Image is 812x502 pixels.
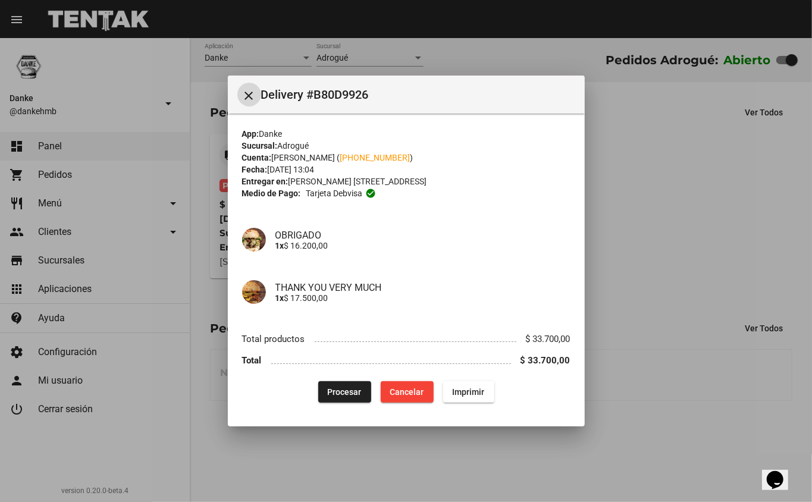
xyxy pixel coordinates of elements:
img: 60f4cbaf-b0e4-4933-a206-3fb71a262f74.png [242,280,266,304]
a: [PHONE_NUMBER] [340,153,410,162]
p: $ 17.500,00 [275,293,570,303]
span: Cancelar [390,387,424,397]
b: 1x [275,241,284,250]
li: Total $ 33.700,00 [242,350,570,372]
h4: OBRIGADO [275,230,570,241]
button: Cerrar [237,83,261,106]
div: Adrogué [242,140,570,152]
div: Danke [242,128,570,140]
h4: THANK YOU VERY MUCH [275,282,570,293]
strong: Medio de Pago: [242,187,301,199]
div: [PERSON_NAME] ( ) [242,152,570,164]
button: Procesar [318,381,371,403]
p: $ 16.200,00 [275,241,570,250]
div: [PERSON_NAME] [STREET_ADDRESS] [242,175,570,187]
mat-icon: check_circle [365,188,376,199]
mat-icon: Cerrar [242,89,256,103]
strong: Entregar en: [242,177,289,186]
b: 1x [275,293,284,303]
span: Procesar [328,387,362,397]
img: 8cbb25fc-9da9-49be-b43f-6597d24bf9c4.png [242,228,266,252]
span: Tarjeta debvisa [306,187,362,199]
span: Delivery #B80D9926 [261,85,575,104]
strong: Fecha: [242,165,268,174]
strong: Cuenta: [242,153,272,162]
button: Cancelar [381,381,434,403]
iframe: chat widget [762,454,800,490]
button: Imprimir [443,381,494,403]
div: [DATE] 13:04 [242,164,570,175]
span: Imprimir [453,387,485,397]
strong: App: [242,129,259,139]
strong: Sucursal: [242,141,278,150]
li: Total productos $ 33.700,00 [242,328,570,350]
